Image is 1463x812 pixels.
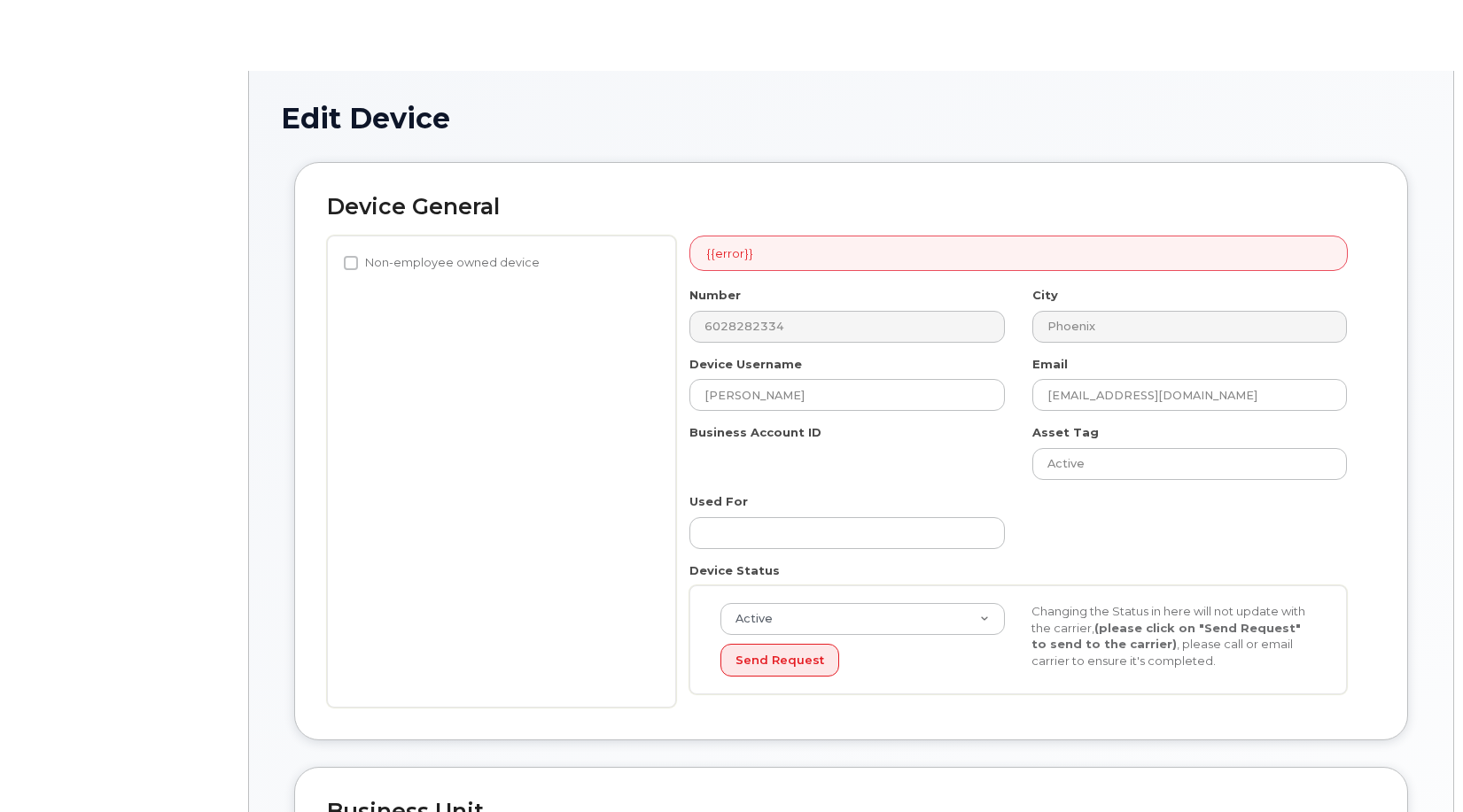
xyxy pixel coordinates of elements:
[689,493,748,510] label: Used For
[689,562,780,579] label: Device Status
[281,103,1421,134] h1: Edit Device
[1032,356,1068,373] label: Email
[344,256,358,270] input: Non-employee owned device
[720,644,839,677] button: Send Request
[1032,424,1099,441] label: Asset Tag
[344,252,540,274] label: Non-employee owned device
[689,424,821,441] label: Business Account ID
[1018,603,1329,669] div: Changing the Status in here will not update with the carrier, , please call or email carrier to e...
[689,287,741,304] label: Number
[1032,287,1058,304] label: City
[327,195,1375,220] h2: Device General
[689,356,802,373] label: Device Username
[689,236,1348,272] div: {{error}}
[1031,621,1301,652] strong: (please click on "Send Request" to send to the carrier)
